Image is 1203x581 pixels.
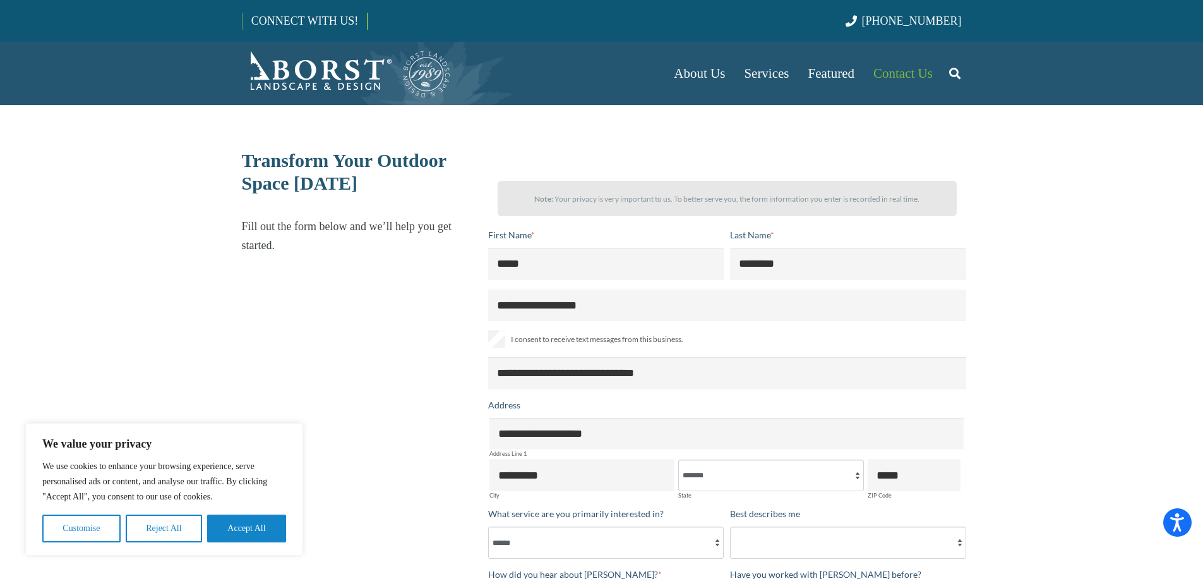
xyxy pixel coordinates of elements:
[488,400,520,410] span: Address
[488,248,724,279] input: First Name*
[242,6,367,36] a: CONNECT WITH US!
[42,515,121,542] button: Customise
[242,150,446,193] span: Transform Your Outdoor Space [DATE]
[734,42,798,105] a: Services
[846,15,961,27] a: [PHONE_NUMBER]
[730,508,800,519] span: Best describes me
[488,331,505,348] input: I consent to receive text messages from this business.
[42,436,286,451] p: We value your privacy
[864,42,942,105] a: Contact Us
[873,66,933,81] span: Contact Us
[509,190,945,209] p: Your privacy is very important to us. To better serve you, the form information you enter is reco...
[744,66,789,81] span: Services
[799,42,864,105] a: Featured
[730,229,770,240] span: Last Name
[730,527,966,558] select: Best describes me
[488,508,664,519] span: What service are you primarily interested in?
[808,66,854,81] span: Featured
[868,492,961,498] label: ZIP Code
[207,515,286,542] button: Accept All
[488,229,531,240] span: First Name
[942,58,967,89] a: Search
[488,569,658,580] span: How did you hear about [PERSON_NAME]?
[664,42,734,105] a: About Us
[488,527,724,558] select: What service are you primarily interested in?
[730,569,921,580] span: Have you worked with [PERSON_NAME] before?
[489,492,675,498] label: City
[674,66,725,81] span: About Us
[242,48,452,99] a: Borst-Logo
[126,515,202,542] button: Reject All
[242,217,477,255] p: Fill out the form below and we’ll help you get started.
[42,459,286,505] p: We use cookies to enhance your browsing experience, serve personalised ads or content, and analys...
[489,451,964,456] label: Address Line 1
[862,15,962,27] span: [PHONE_NUMBER]
[730,248,966,279] input: Last Name*
[25,423,303,556] div: We value your privacy
[534,194,553,204] strong: Note:
[511,332,683,347] span: I consent to receive text messages from this business.
[678,492,864,498] label: State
